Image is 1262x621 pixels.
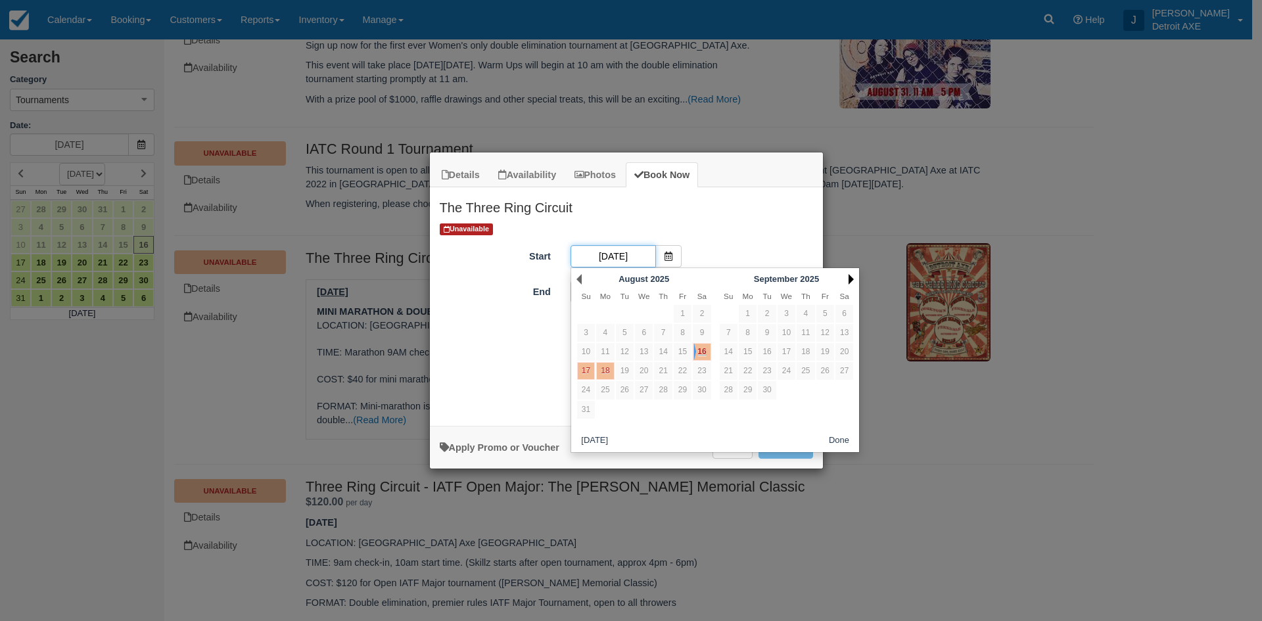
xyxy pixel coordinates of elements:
[581,292,590,300] span: Sunday
[674,381,691,399] a: 29
[720,343,737,361] a: 14
[797,324,814,342] a: 11
[816,362,834,380] a: 26
[797,305,814,323] a: 4
[835,362,853,380] a: 27
[654,381,672,399] a: 28
[849,274,854,285] a: Next
[654,343,672,361] a: 14
[654,324,672,342] a: 7
[743,292,753,300] span: Monday
[816,324,834,342] a: 12
[577,401,595,419] a: 31
[596,362,614,380] a: 18
[440,442,559,453] a: Apply Voucher
[758,324,776,342] a: 9
[797,343,814,361] a: 18
[635,343,653,361] a: 13
[758,362,776,380] a: 23
[693,381,711,399] a: 30
[835,324,853,342] a: 13
[616,381,634,399] a: 26
[762,292,771,300] span: Tuesday
[835,305,853,323] a: 6
[739,343,757,361] a: 15
[577,381,595,399] a: 24
[430,187,823,419] div: Item Modal
[433,162,488,188] a: Details
[430,187,823,221] h2: The Three Ring Circuit
[440,223,494,235] span: Unavailable
[816,305,834,323] a: 5
[619,274,648,284] span: August
[801,292,810,300] span: Thursday
[800,274,819,284] span: 2025
[840,292,849,300] span: Saturday
[754,274,798,284] span: September
[430,245,561,264] label: Start
[693,324,711,342] a: 9
[635,362,653,380] a: 20
[693,362,711,380] a: 23
[490,162,565,188] a: Availability
[720,362,737,380] a: 21
[778,362,795,380] a: 24
[693,305,711,323] a: 2
[654,362,672,380] a: 21
[816,343,834,361] a: 19
[616,362,634,380] a: 19
[650,274,669,284] span: 2025
[638,292,649,300] span: Wednesday
[720,381,737,399] a: 28
[600,292,611,300] span: Monday
[566,162,624,188] a: Photos
[758,305,776,323] a: 2
[797,362,814,380] a: 25
[577,324,595,342] a: 3
[626,162,698,188] a: Book Now
[758,381,776,399] a: 30
[739,362,757,380] a: 22
[739,324,757,342] a: 8
[679,292,686,300] span: Friday
[778,305,795,323] a: 3
[616,343,634,361] a: 12
[824,432,854,449] button: Done
[635,324,653,342] a: 6
[576,432,613,449] button: [DATE]
[620,292,629,300] span: Tuesday
[674,343,691,361] a: 15
[577,343,595,361] a: 10
[659,292,668,300] span: Thursday
[724,292,733,300] span: Sunday
[739,305,757,323] a: 1
[781,292,792,300] span: Wednesday
[576,274,582,285] a: Prev
[693,343,711,361] a: 16
[674,305,691,323] a: 1
[635,381,653,399] a: 27
[720,324,737,342] a: 7
[577,362,595,380] a: 17
[596,324,614,342] a: 4
[674,324,691,342] a: 8
[822,292,829,300] span: Friday
[596,381,614,399] a: 25
[596,343,614,361] a: 11
[835,343,853,361] a: 20
[758,343,776,361] a: 16
[616,324,634,342] a: 5
[674,362,691,380] a: 22
[739,381,757,399] a: 29
[778,324,795,342] a: 10
[697,292,707,300] span: Saturday
[778,343,795,361] a: 17
[430,281,561,299] label: End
